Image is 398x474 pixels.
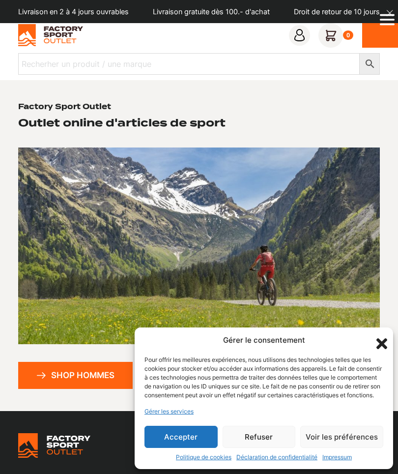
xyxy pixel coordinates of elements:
[294,6,380,17] p: Droit de retour de 10 jours
[176,453,231,462] a: Politique de cookies
[236,453,317,462] a: Déclaration de confidentialité
[380,10,395,33] div: Open Menu
[18,102,111,112] h1: Factory Sport Outlet
[144,355,382,400] div: Pour offrir les meilleures expériences, nous utilisons des technologies telles que les cookies po...
[18,433,90,458] img: Bricks Woocommerce Starter
[18,362,133,389] a: Shop hommes
[18,6,129,17] p: Livraison en 2 à 4 jours ouvrables
[223,426,296,448] button: Refuser
[300,426,383,448] button: Voir les préférences
[381,5,398,22] button: dismiss
[153,6,270,17] p: Livraison gratuite dès 100.- d'achat
[322,453,352,462] a: Impressum
[223,335,305,346] div: Gérer le consentement
[144,426,218,448] button: Accepter
[144,407,194,416] a: Gérer les services
[18,24,84,46] img: Factory Sport Outlet
[343,30,353,40] div: 0
[18,116,226,130] h2: Outlet online d'articles de sport
[18,53,360,75] input: Recherher un produit / une marque
[373,335,383,345] div: Fermer la boîte de dialogue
